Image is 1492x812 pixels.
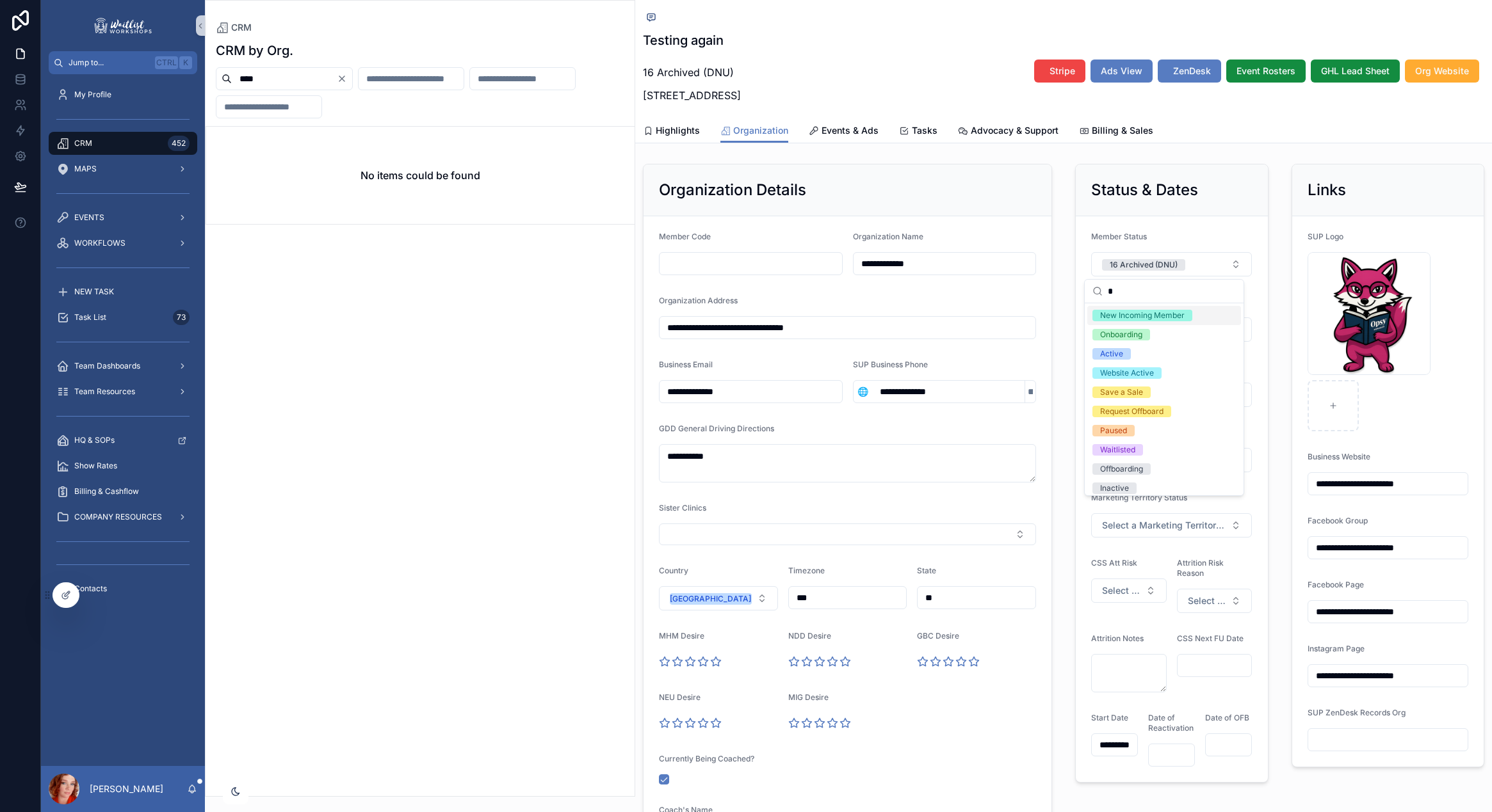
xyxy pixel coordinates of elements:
[643,49,741,80] p: 16 Archived (DNU)
[49,354,197,378] a: Team Dashboards
[49,380,197,403] a: Team Resources
[853,360,928,369] span: SUP Business Phone
[216,21,252,34] a: CRM
[917,566,936,575] span: State
[1308,580,1364,589] span: Facebook Page
[173,310,190,325] div: 73
[49,429,197,452] a: HQ & SOPs
[1034,60,1085,83] button: Stripe
[49,306,197,329] a: Task List73
[168,136,190,151] div: 452
[216,42,293,60] h1: CRM by Org.
[74,287,114,297] span: NEW TASK
[1405,60,1479,83] button: Org Website
[1308,644,1365,653] span: Instagram Page
[49,132,197,155] a: CRM452
[49,157,197,180] a: MAPS
[41,74,205,617] div: scrollable content
[659,180,806,200] h2: Organization Details
[659,523,1036,545] button: Select Button
[74,461,117,471] span: Show Rates
[49,83,197,106] a: My Profile
[656,124,700,137] span: Highlights
[1100,310,1185,321] div: New Incoming Member
[788,692,829,702] span: MIG Desire
[1308,180,1346,200] h2: Links
[1158,60,1221,83] button: ZenDesk
[1148,713,1194,733] span: Date of Reactivation
[1188,594,1226,607] span: Select a Attrition Risk Reason
[1091,180,1198,200] h2: Status & Dates
[1091,252,1252,276] button: Select Button
[74,435,115,445] span: HQ & SOPs
[659,631,704,641] span: MHM Desire
[643,88,741,103] p: [STREET_ADDRESS]
[1100,425,1127,436] div: Paused
[720,119,788,143] a: Organization
[659,296,738,305] span: Organization Address
[74,512,162,522] span: COMPANY RESOURCES
[912,124,937,137] span: Tasks
[1100,406,1164,417] div: Request Offboard
[337,74,352,84] button: Clear
[1100,386,1143,398] div: Save a Sale
[1100,444,1135,456] div: Waitlisted
[49,232,197,255] a: WORKFLOWS
[1110,259,1178,271] div: 16 Archived (DNU)
[1091,513,1252,537] button: Select Button
[181,58,191,68] span: K
[1091,232,1147,241] span: Member Status
[49,280,197,303] a: NEW TASK
[1091,558,1137,568] span: CSS Att Risk
[917,631,959,641] span: GBC Desire
[1308,516,1368,525] span: Facebook Group
[1321,65,1390,77] span: GHL Lead Sheet
[1308,708,1406,717] span: SUP ZenDesk Records Org
[49,577,197,600] a: Contacts
[659,692,701,702] span: NEU Desire
[49,506,197,529] a: COMPANY RESOURCES
[1085,303,1244,495] div: Suggestions
[1092,124,1153,137] span: Billing & Sales
[857,385,868,398] span: 🌐
[1415,65,1469,77] span: Org Website
[1102,584,1140,597] span: Select a CSS Att Risk
[74,361,140,371] span: Team Dashboards
[155,56,178,69] span: Ctrl
[49,206,197,229] a: EVENTS
[1091,633,1144,643] span: Attrition Notes
[74,584,107,594] span: Contacts
[1091,493,1187,502] span: Marketing Territory Status
[971,124,1058,137] span: Advocacy & Support
[74,386,135,397] span: Team Resources
[659,360,713,369] span: Business Email
[1173,65,1211,77] span: ZenDesk
[1177,558,1224,578] span: Attrition Risk Reason
[670,593,751,605] div: [GEOGRAPHIC_DATA]
[1091,578,1167,603] button: Select Button
[1237,65,1295,77] span: Event Rosters
[74,138,92,148] span: CRM
[1079,119,1153,145] a: Billing & Sales
[1100,482,1129,494] div: Inactive
[1050,65,1075,77] span: Stripe
[1205,713,1249,722] span: Date of OFB
[1100,348,1123,360] div: Active
[643,31,741,49] h1: Testing again
[1308,232,1343,241] span: SUP Logo
[361,168,480,183] h2: No items could be found
[788,631,831,641] span: NDD Desire
[1101,65,1142,77] span: Ads View
[643,119,700,145] a: Highlights
[74,212,104,223] span: EVENTS
[1177,589,1253,613] button: Select Button
[74,486,139,497] span: Billing & Cashflow
[958,119,1058,145] a: Advocacy & Support
[659,754,754,763] span: Currently Being Coached?
[1091,60,1153,83] button: Ads View
[49,51,197,74] button: Jump to...CtrlK
[49,480,197,503] a: Billing & Cashflow
[74,164,97,174] span: MAPS
[92,15,154,36] img: App logo
[854,380,872,403] button: Select Button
